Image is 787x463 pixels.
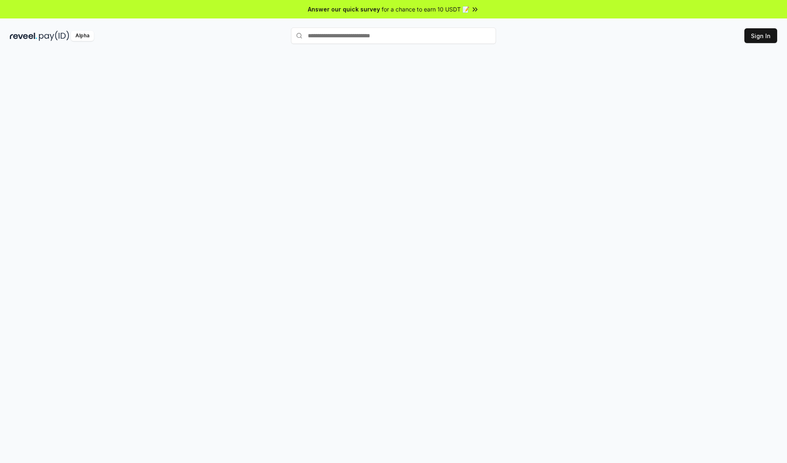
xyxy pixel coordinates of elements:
button: Sign In [744,28,777,43]
div: Alpha [71,31,94,41]
img: pay_id [39,31,69,41]
span: Answer our quick survey [308,5,380,14]
span: for a chance to earn 10 USDT 📝 [382,5,469,14]
img: reveel_dark [10,31,37,41]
